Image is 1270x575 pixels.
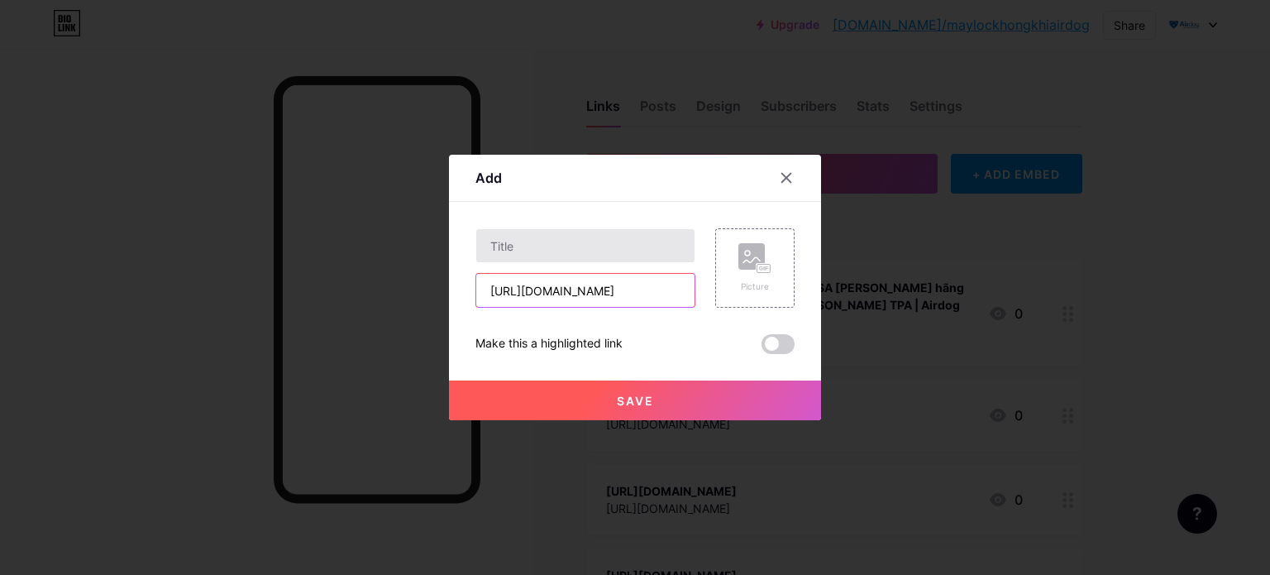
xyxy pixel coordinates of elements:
[738,280,771,293] div: Picture
[617,394,654,408] span: Save
[449,381,821,420] button: Save
[475,168,502,188] div: Add
[476,274,695,307] input: URL
[475,334,623,354] div: Make this a highlighted link
[476,229,695,262] input: Title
